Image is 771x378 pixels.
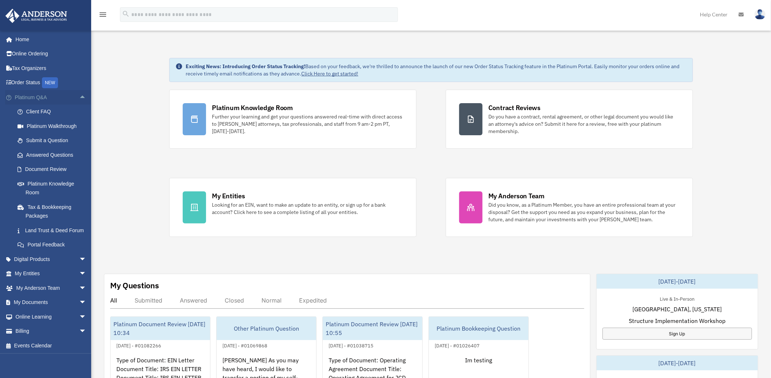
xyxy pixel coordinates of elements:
[603,328,752,340] a: Sign Up
[10,200,97,223] a: Tax & Bookkeeping Packages
[597,274,758,289] div: [DATE]-[DATE]
[5,61,97,75] a: Tax Organizers
[98,10,107,19] i: menu
[10,162,97,177] a: Document Review
[110,297,117,304] div: All
[5,295,97,310] a: My Documentsarrow_drop_down
[10,223,97,238] a: Land Trust & Deed Forum
[186,63,305,70] strong: Exciting News: Introducing Order Status Tracking!
[654,295,700,302] div: Live & In-Person
[488,103,541,112] div: Contract Reviews
[5,252,97,266] a: Digital Productsarrow_drop_down
[299,297,327,304] div: Expedited
[10,133,97,148] a: Submit a Question
[98,13,107,19] a: menu
[10,119,97,133] a: Platinum Walkthrough
[5,75,97,90] a: Order StatusNEW
[261,297,282,304] div: Normal
[5,47,97,61] a: Online Ordering
[10,105,97,119] a: Client FAQ
[446,90,693,149] a: Contract Reviews Do you have a contract, rental agreement, or other legal document you would like...
[42,77,58,88] div: NEW
[79,281,94,296] span: arrow_drop_down
[122,10,130,18] i: search
[212,201,403,216] div: Looking for an EIN, want to make an update to an entity, or sign up for a bank account? Click her...
[5,266,97,281] a: My Entitiesarrow_drop_down
[111,341,167,349] div: [DATE] - #01082266
[10,176,97,200] a: Platinum Knowledge Room
[135,297,162,304] div: Submitted
[180,297,207,304] div: Answered
[629,316,725,325] span: Structure Implementation Workshop
[79,309,94,324] span: arrow_drop_down
[169,178,417,237] a: My Entities Looking for an EIN, want to make an update to an entity, or sign up for a bank accoun...
[597,356,758,370] div: [DATE]-[DATE]
[5,338,97,353] a: Events Calendar
[79,266,94,281] span: arrow_drop_down
[5,90,97,105] a: Platinum Q&Aarrow_drop_up
[488,191,545,200] div: My Anderson Team
[212,191,245,200] div: My Entities
[5,32,94,47] a: Home
[488,113,679,135] div: Do you have a contract, rental agreement, or other legal document you would like an attorney's ad...
[323,341,379,349] div: [DATE] - #01038715
[5,324,97,339] a: Billingarrow_drop_down
[212,113,403,135] div: Further your learning and get your questions answered real-time with direct access to [PERSON_NAM...
[3,9,69,23] img: Anderson Advisors Platinum Portal
[10,238,97,252] a: Portal Feedback
[429,317,528,340] div: Platinum Bookkeeping Question
[110,280,159,291] div: My Questions
[79,295,94,310] span: arrow_drop_down
[10,148,97,162] a: Answered Questions
[225,297,244,304] div: Closed
[212,103,293,112] div: Platinum Knowledge Room
[186,63,686,77] div: Based on your feedback, we're thrilled to announce the launch of our new Order Status Tracking fe...
[488,201,679,223] div: Did you know, as a Platinum Member, you have an entire professional team at your disposal? Get th...
[429,341,485,349] div: [DATE] - #01026407
[79,324,94,339] span: arrow_drop_down
[111,317,210,340] div: Platinum Document Review [DATE] 10:34
[5,309,97,324] a: Online Learningarrow_drop_down
[79,90,94,105] span: arrow_drop_up
[5,281,97,295] a: My Anderson Teamarrow_drop_down
[169,90,417,149] a: Platinum Knowledge Room Further your learning and get your questions answered real-time with dire...
[755,9,766,20] img: User Pic
[446,178,693,237] a: My Anderson Team Did you know, as a Platinum Member, you have an entire professional team at your...
[632,305,722,313] span: [GEOGRAPHIC_DATA], [US_STATE]
[79,252,94,267] span: arrow_drop_down
[217,341,273,349] div: [DATE] - #01069868
[301,70,358,77] a: Click Here to get started!
[217,317,316,340] div: Other Platinum Question
[323,317,422,340] div: Platinum Document Review [DATE] 10:55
